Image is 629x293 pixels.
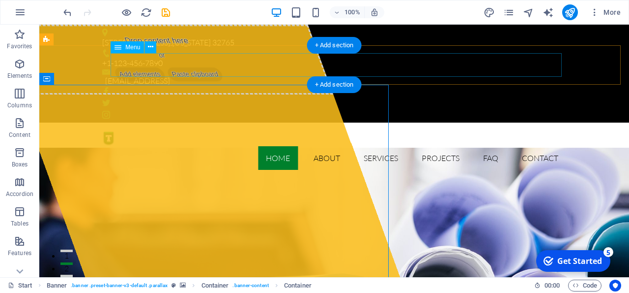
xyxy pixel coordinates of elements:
button: undo [61,6,73,18]
span: Click to select. Double-click to edit [284,280,312,292]
i: On resize automatically adjust zoom level to fit chosen device. [370,8,379,17]
h6: 100% [344,6,360,18]
nav: breadcrumb [47,280,312,292]
h6: Session time [534,280,560,292]
i: Pages (Ctrl+Alt+S) [503,7,515,18]
p: Favorites [7,42,32,50]
button: text_generator [543,6,554,18]
span: : [551,282,553,289]
span: Paste clipboard [126,43,185,57]
p: Accordion [6,190,33,198]
i: Undo: Change image (Ctrl+Z) [62,7,73,18]
span: Click to select. Double-click to edit [201,280,229,292]
span: More [590,7,621,17]
span: Click to select. Double-click to edit [47,280,67,292]
i: This element is a customizable preset [172,283,176,288]
span: Add elements [74,43,127,57]
i: Design (Ctrl+Alt+Y) [484,7,495,18]
p: Tables [11,220,29,228]
button: More [586,4,625,20]
button: save [160,6,172,18]
i: Save (Ctrl+S) [160,7,172,18]
div: Get Started [27,9,71,20]
span: 00 00 [544,280,560,292]
span: Menu [125,44,140,50]
button: 100% [330,6,365,18]
button: navigator [523,6,535,18]
span: Code [572,280,597,292]
button: publish [562,4,578,20]
i: Reload page [141,7,152,18]
p: Features [8,249,31,257]
i: This element contains a background [180,283,186,288]
button: Code [568,280,601,292]
p: Boxes [12,161,28,168]
button: reload [140,6,152,18]
div: 5 [73,1,83,11]
p: Elements [7,72,32,80]
a: Click to cancel selection. Double-click to open Pages [8,280,32,292]
p: Columns [7,101,32,109]
button: Click here to leave preview mode and continue editing [120,6,132,18]
button: Usercentrics [609,280,621,292]
span: . banner .preset-banner-v3-default .parallax [71,280,168,292]
i: AI Writer [543,7,554,18]
div: + Add section [307,76,362,93]
span: . banner-content [232,280,268,292]
button: 1 [21,225,33,228]
p: Content [9,131,30,139]
div: Get Started 5 items remaining, 0% complete [5,4,80,26]
button: 3 [21,250,33,253]
button: pages [503,6,515,18]
div: + Add section [307,37,362,54]
button: design [484,6,495,18]
button: 2 [21,238,33,240]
